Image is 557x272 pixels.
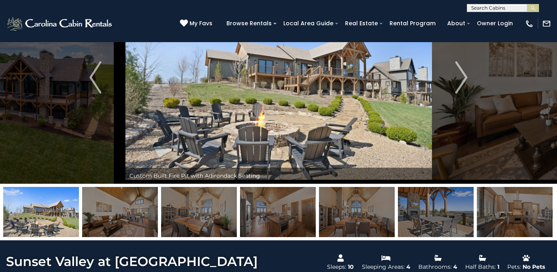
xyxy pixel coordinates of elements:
span: My Favs [190,19,212,28]
img: arrow [456,61,468,93]
img: 168358285 [319,187,395,237]
a: Browse Rentals [222,17,276,30]
img: 168358290 [82,187,158,237]
img: White-1-2.png [6,16,114,32]
a: Rental Program [385,17,440,30]
img: 168358284 [240,187,316,237]
a: Owner Login [473,17,517,30]
a: My Favs [180,19,214,28]
img: 168358311 [398,187,474,237]
img: 168358286 [161,187,237,237]
img: 168358324 [3,187,79,237]
img: phone-regular-white.png [525,19,534,28]
img: mail-regular-white.png [542,19,551,28]
a: Local Area Guide [279,17,337,30]
a: About [443,17,469,30]
div: Custom Built Fire Pit with Adirondack Seating [125,168,432,184]
img: 168358282 [477,187,553,237]
a: Real Estate [341,17,382,30]
img: arrow [89,61,101,93]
